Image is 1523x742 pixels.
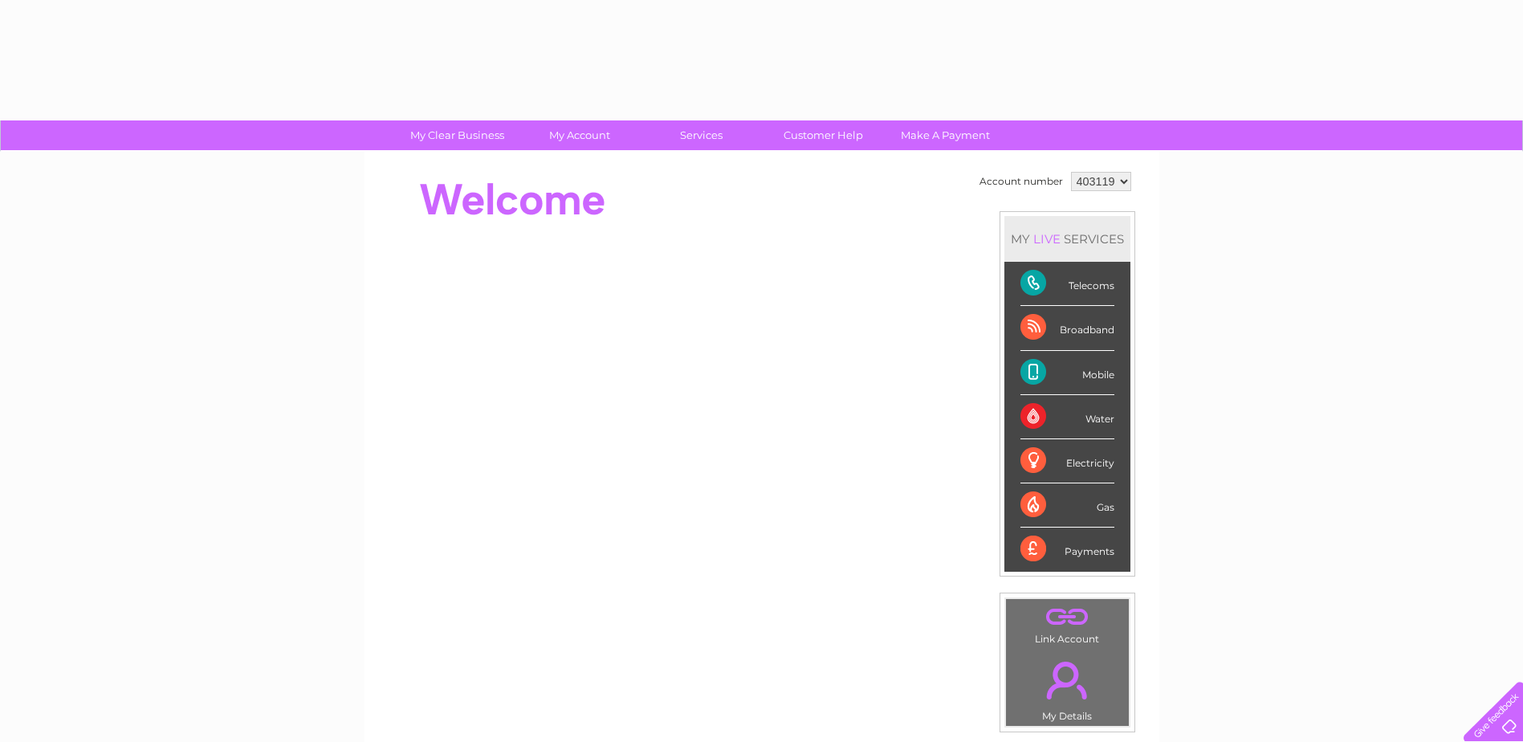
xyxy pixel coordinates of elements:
[975,168,1067,195] td: Account number
[1020,262,1114,306] div: Telecoms
[1020,528,1114,571] div: Payments
[1010,603,1125,631] a: .
[1020,483,1114,528] div: Gas
[1020,351,1114,395] div: Mobile
[1030,231,1064,247] div: LIVE
[1010,652,1125,708] a: .
[1020,306,1114,350] div: Broadband
[1020,395,1114,439] div: Water
[513,120,645,150] a: My Account
[1005,648,1130,727] td: My Details
[1005,598,1130,649] td: Link Account
[757,120,890,150] a: Customer Help
[1004,216,1130,262] div: MY SERVICES
[635,120,768,150] a: Services
[879,120,1012,150] a: Make A Payment
[391,120,523,150] a: My Clear Business
[1020,439,1114,483] div: Electricity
